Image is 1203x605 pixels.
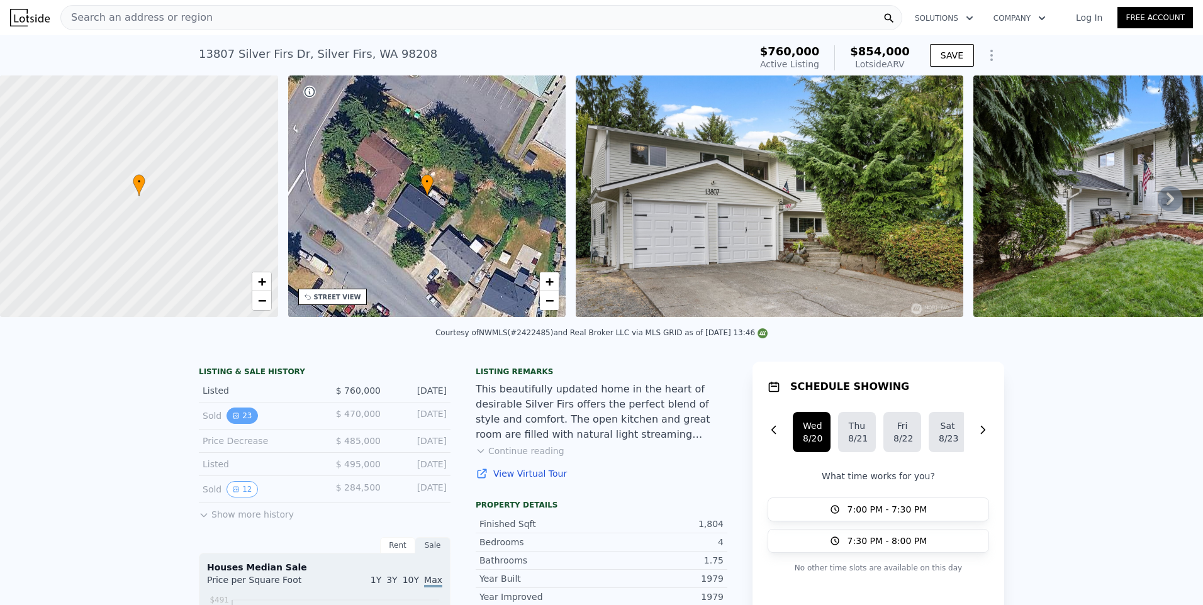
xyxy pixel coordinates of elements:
[848,503,927,516] span: 7:00 PM - 7:30 PM
[601,518,724,530] div: 1,804
[10,9,50,26] img: Lotside
[768,470,989,482] p: What time works for you?
[1061,11,1117,24] a: Log In
[768,497,989,521] button: 7:00 PM - 7:30 PM
[479,572,601,585] div: Year Built
[421,174,434,196] div: •
[203,481,315,497] div: Sold
[883,412,921,452] button: Fri8/22
[848,535,927,547] span: 7:30 PM - 8:00 PM
[203,408,315,424] div: Sold
[979,43,1004,68] button: Show Options
[391,408,447,424] div: [DATE]
[540,272,559,291] a: Zoom in
[983,7,1056,30] button: Company
[476,467,727,480] a: View Virtual Tour
[227,481,257,497] button: View historical data
[601,572,724,585] div: 1979
[336,386,381,396] span: $ 760,000
[758,328,768,338] img: NWMLS Logo
[760,59,819,69] span: Active Listing
[133,176,145,187] span: •
[803,419,820,432] div: Wed
[848,419,866,432] div: Thu
[793,412,831,452] button: Wed8/20
[479,536,601,548] div: Bedrooms
[199,503,294,521] button: Show more history
[479,554,601,567] div: Bathrooms
[336,459,381,469] span: $ 495,000
[421,176,434,187] span: •
[203,384,315,397] div: Listed
[893,432,911,445] div: 8/22
[336,436,381,446] span: $ 485,000
[415,537,450,553] div: Sale
[546,292,554,308] span: −
[391,458,447,470] div: [DATE]
[476,382,727,442] div: This beautifully updated home in the heart of desirable Silver Firs offers the perfect blend of s...
[929,412,966,452] button: Sat8/23
[380,537,415,553] div: Rent
[252,272,271,291] a: Zoom in
[905,7,983,30] button: Solutions
[61,10,213,25] span: Search an address or region
[199,367,450,379] div: LISTING & SALE HISTORY
[803,432,820,445] div: 8/20
[939,432,956,445] div: 8/23
[257,292,266,308] span: −
[768,529,989,553] button: 7:30 PM - 8:00 PM
[601,591,724,603] div: 1979
[760,45,820,58] span: $760,000
[930,44,974,67] button: SAVE
[479,591,601,603] div: Year Improved
[336,409,381,419] span: $ 470,000
[576,75,963,317] img: Sale: 167518953 Parcel: 103607361
[210,596,229,604] tspan: $491
[336,482,381,492] span: $ 284,500
[207,561,442,574] div: Houses Median Sale
[768,560,989,575] p: No other time slots are available on this day
[391,435,447,447] div: [DATE]
[838,412,876,452] button: Thu8/21
[257,274,266,289] span: +
[790,379,909,394] h1: SCHEDULE SHOWING
[207,574,325,594] div: Price per Square Foot
[479,518,601,530] div: Finished Sqft
[386,575,397,585] span: 3Y
[476,445,564,457] button: Continue reading
[939,419,956,432] div: Sat
[893,419,911,432] div: Fri
[546,274,554,289] span: +
[424,575,442,587] span: Max
[601,536,724,548] div: 4
[203,435,315,447] div: Price Decrease
[252,291,271,310] a: Zoom out
[314,292,361,302] div: STREET VIEW
[601,554,724,567] div: 1.75
[203,458,315,470] div: Listed
[850,58,910,70] div: Lotside ARV
[391,384,447,397] div: [DATE]
[476,367,727,377] div: Listing remarks
[227,408,257,424] button: View historical data
[476,500,727,510] div: Property details
[850,45,910,58] span: $854,000
[199,45,437,63] div: 13807 Silver Firs Dr , Silver Firs , WA 98208
[848,432,866,445] div: 8/21
[1117,7,1193,28] a: Free Account
[391,481,447,497] div: [DATE]
[133,174,145,196] div: •
[403,575,419,585] span: 10Y
[540,291,559,310] a: Zoom out
[371,575,381,585] span: 1Y
[435,328,768,337] div: Courtesy of NWMLS (#2422485) and Real Broker LLC via MLS GRID as of [DATE] 13:46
